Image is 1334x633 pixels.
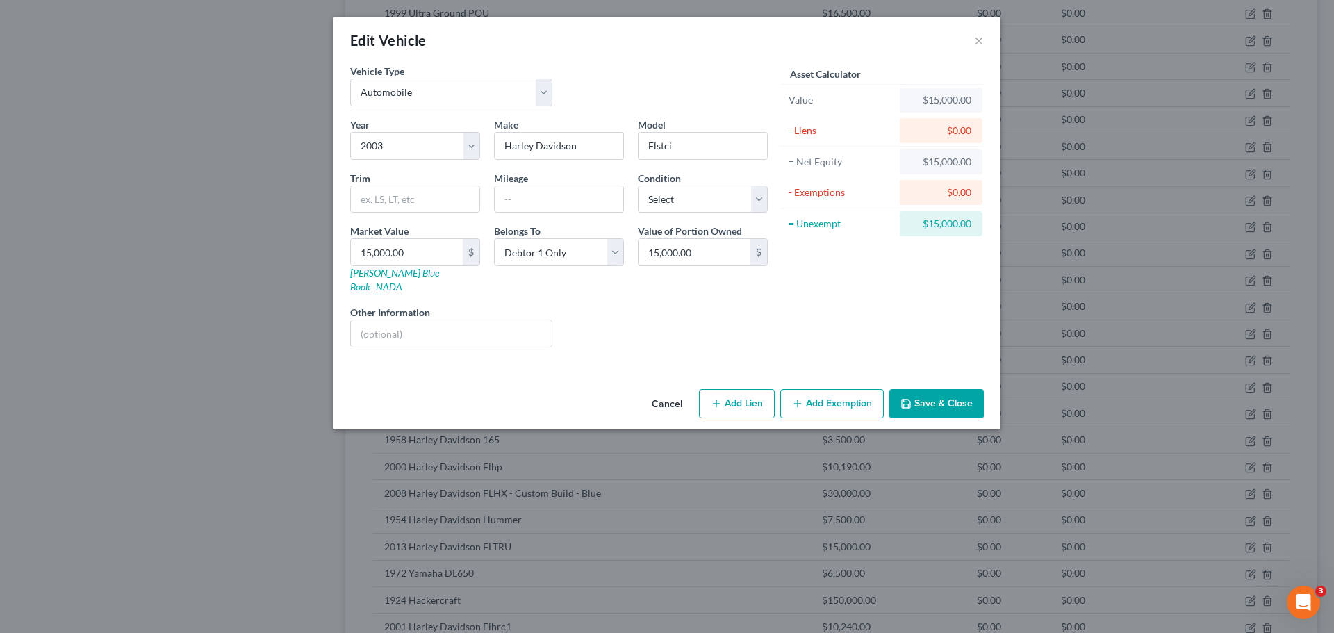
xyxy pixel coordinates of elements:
[789,155,894,169] div: = Net Equity
[1315,586,1326,597] span: 3
[789,186,894,199] div: - Exemptions
[494,225,541,237] span: Belongs To
[641,391,693,418] button: Cancel
[911,93,971,107] div: $15,000.00
[351,320,552,347] input: (optional)
[789,124,894,138] div: - Liens
[494,119,518,131] span: Make
[889,389,984,418] button: Save & Close
[350,117,370,132] label: Year
[638,171,681,186] label: Condition
[351,186,479,213] input: ex. LS, LT, etc
[350,305,430,320] label: Other Information
[639,239,750,265] input: 0.00
[911,186,971,199] div: $0.00
[376,281,402,293] a: NADA
[638,117,666,132] label: Model
[639,133,767,159] input: ex. Altima
[463,239,479,265] div: $
[911,124,971,138] div: $0.00
[638,224,742,238] label: Value of Portion Owned
[780,389,884,418] button: Add Exemption
[911,217,971,231] div: $15,000.00
[350,267,439,293] a: [PERSON_NAME] Blue Book
[750,239,767,265] div: $
[494,171,528,186] label: Mileage
[495,186,623,213] input: --
[699,389,775,418] button: Add Lien
[1287,586,1320,619] iframe: Intercom live chat
[350,31,427,50] div: Edit Vehicle
[911,155,971,169] div: $15,000.00
[789,217,894,231] div: = Unexempt
[974,32,984,49] button: ×
[351,239,463,265] input: 0.00
[350,224,409,238] label: Market Value
[350,171,370,186] label: Trim
[790,67,861,81] label: Asset Calculator
[350,64,404,79] label: Vehicle Type
[495,133,623,159] input: ex. Nissan
[789,93,894,107] div: Value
